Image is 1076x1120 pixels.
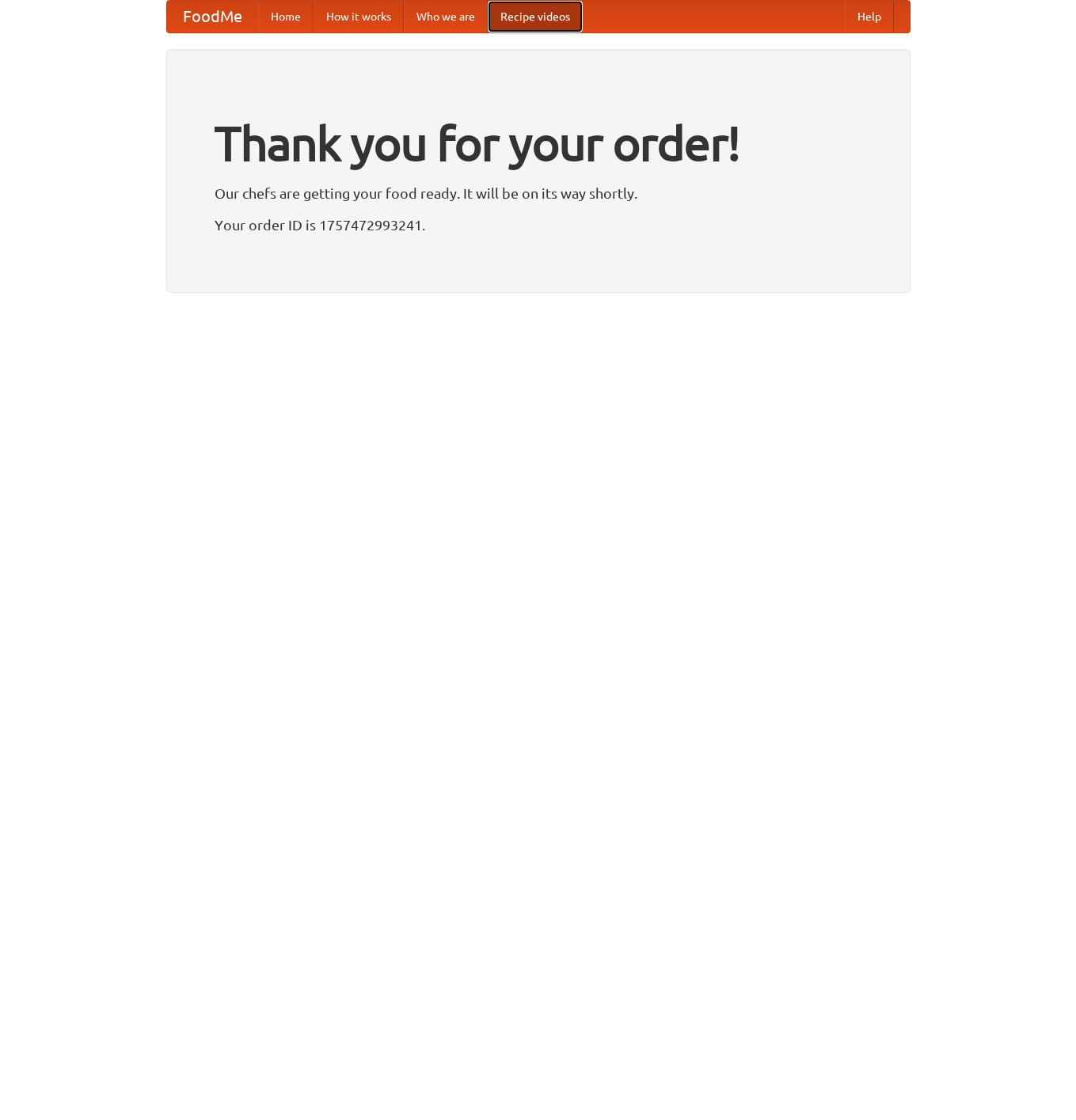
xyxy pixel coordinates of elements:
[215,213,862,237] p: Your order ID is 1757472993241.
[215,181,862,205] p: Our chefs are getting your food ready. It will be on its way shortly.
[258,1,314,32] a: Home
[167,1,258,32] a: FoodMe
[488,1,583,32] a: Recipe videos
[845,1,894,32] a: Help
[314,1,404,32] a: How it works
[404,1,488,32] a: Who we are
[215,105,862,181] h1: Thank you for your order!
